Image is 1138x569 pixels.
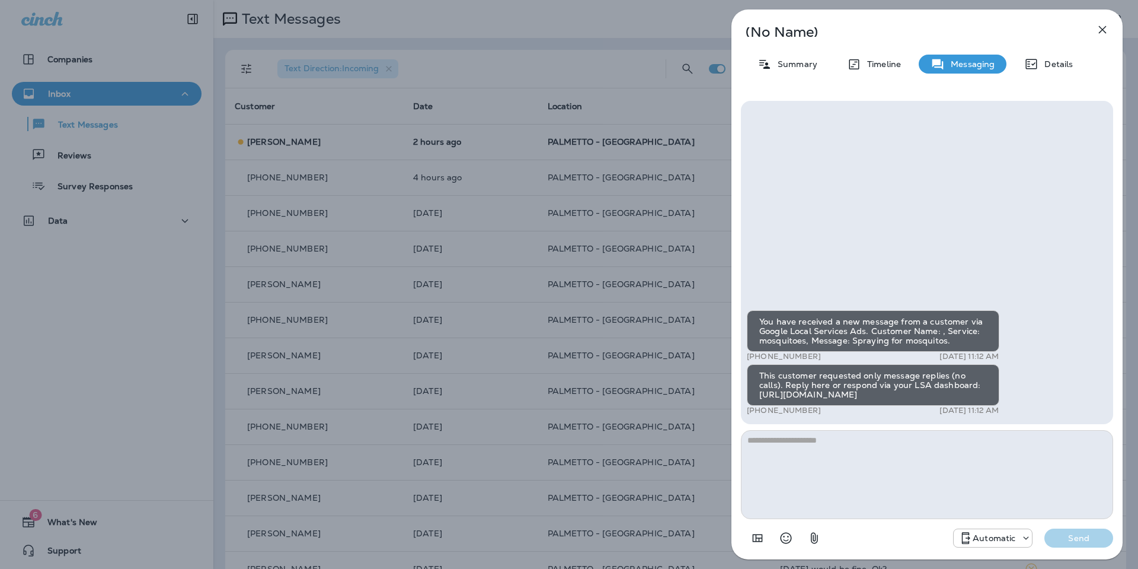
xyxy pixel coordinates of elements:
p: Messaging [945,59,995,69]
p: Timeline [861,59,901,69]
p: Details [1038,59,1073,69]
p: [DATE] 11:12 AM [939,352,999,361]
p: (No Name) [746,27,1069,37]
div: This customer requested only message replies (no calls). Reply here or respond via your LSA dashb... [747,364,999,406]
p: Summary [772,59,817,69]
p: [PHONE_NUMBER] [747,406,821,415]
p: Automatic [973,533,1015,543]
div: You have received a new message from a customer via Google Local Services Ads. Customer Name: , S... [747,310,999,352]
button: Select an emoji [774,526,798,550]
p: [PHONE_NUMBER] [747,352,821,361]
p: [DATE] 11:12 AM [939,406,999,415]
button: Add in a premade template [746,526,769,550]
